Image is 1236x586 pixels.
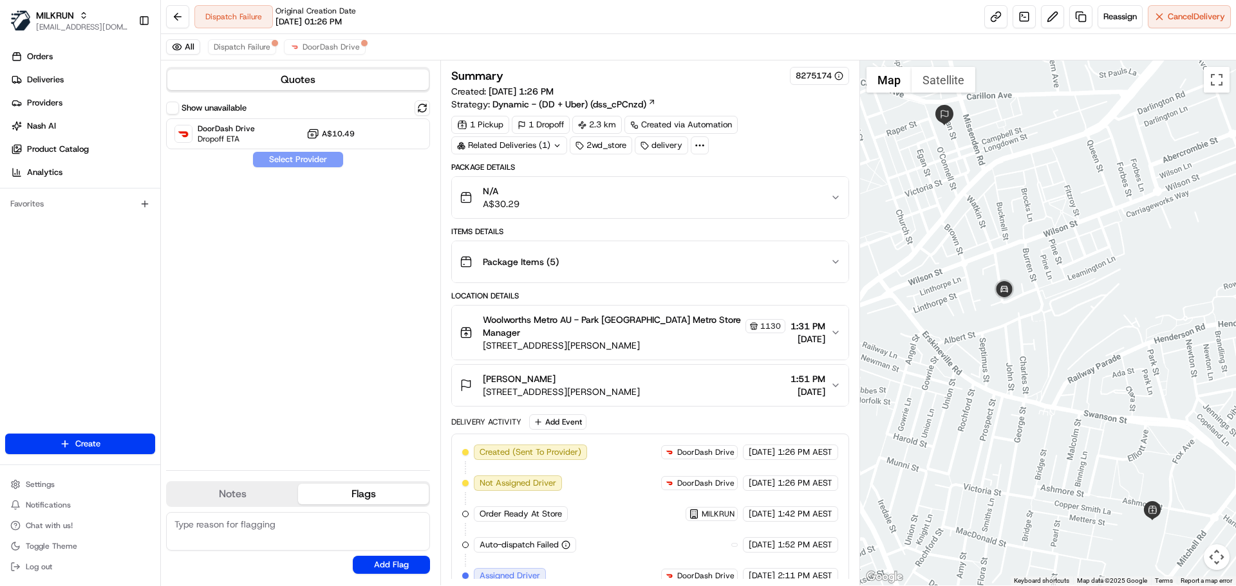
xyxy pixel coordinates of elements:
[480,508,562,520] span: Order Ready At Store
[1148,5,1231,28] button: CancelDelivery
[624,116,738,134] div: Created via Automation
[489,86,554,97] span: [DATE] 1:26 PM
[492,98,656,111] a: Dynamic - (DD + Uber) (dss_cPCnzd)
[1204,544,1230,570] button: Map camera controls
[483,197,520,210] span: A$30.29
[512,116,570,134] div: 1 Dropoff
[451,226,848,237] div: Items Details
[452,365,848,406] button: [PERSON_NAME][STREET_ADDRESS][PERSON_NAME]1:51 PM[DATE]
[5,558,155,576] button: Log out
[5,517,155,535] button: Chat with us!
[27,167,62,178] span: Analytics
[5,69,160,90] a: Deliveries
[214,42,270,52] span: Dispatch Failure
[198,124,255,134] span: DoorDash Drive
[863,569,906,585] img: Google
[749,508,775,520] span: [DATE]
[760,321,781,331] span: 1130
[1098,5,1143,28] button: Reassign
[912,67,975,93] button: Show satellite imagery
[36,9,74,22] button: MILKRUN
[298,484,429,504] button: Flags
[167,484,298,504] button: Notes
[492,98,646,111] span: Dynamic - (DD + Uber) (dss_cPCnzd)
[5,162,160,183] a: Analytics
[480,477,556,489] span: Not Assigned Driver
[26,479,55,490] span: Settings
[276,6,356,16] span: Original Creation Date
[1168,11,1225,23] span: Cancel Delivery
[529,414,586,430] button: Add Event
[863,569,906,585] a: Open this area in Google Maps (opens a new window)
[451,291,848,301] div: Location Details
[26,541,77,551] span: Toggle Theme
[1181,577,1232,584] a: Report a map error
[182,102,247,114] label: Show unavailable
[677,571,735,581] span: DoorDash Drive
[570,136,632,154] div: 2wd_store
[483,385,640,398] span: [STREET_ADDRESS][PERSON_NAME]
[175,125,192,142] img: DoorDash Drive
[451,116,509,134] div: 1 Pickup
[483,339,785,352] span: [STREET_ADDRESS][PERSON_NAME]
[322,129,355,139] span: A$10.49
[677,447,735,457] span: DoorDash Drive
[778,508,832,520] span: 1:42 PM AEST
[480,539,559,551] span: Auto-dispatch Failed
[480,446,581,458] span: Created (Sent To Provider)
[26,520,73,531] span: Chat with us!
[749,477,775,489] span: [DATE]
[5,496,155,514] button: Notifications
[1204,67,1230,93] button: Toggle fullscreen view
[26,500,71,510] span: Notifications
[791,385,825,398] span: [DATE]
[452,241,848,282] button: Package Items (5)
[303,42,360,52] span: DoorDash Drive
[483,372,556,385] span: [PERSON_NAME]
[5,194,155,214] div: Favorites
[778,570,832,581] span: 2:11 PM AEST
[483,313,742,339] span: Woolworths Metro AU - Park [GEOGRAPHIC_DATA] Metro Store Manager
[1014,576,1069,585] button: Keyboard shortcuts
[702,509,735,519] span: MILKRUN
[284,39,366,55] button: DoorDash Drive
[778,539,832,551] span: 1:52 PM AEST
[749,539,775,551] span: [DATE]
[27,120,56,132] span: Nash AI
[1077,577,1147,584] span: Map data ©2025 Google
[5,434,155,454] button: Create
[635,136,688,154] div: delivery
[5,46,160,67] a: Orders
[290,42,300,52] img: doordash_logo_v2.png
[664,571,675,581] img: doordash_logo_v2.png
[749,446,775,458] span: [DATE]
[483,255,559,268] span: Package Items ( 5 )
[796,70,843,82] button: 8275174
[749,570,775,581] span: [DATE]
[791,372,825,385] span: 1:51 PM
[480,570,540,581] span: Assigned Driver
[451,136,567,154] div: Related Deliveries (1)
[5,139,160,160] a: Product Catalog
[5,93,160,113] a: Providers
[451,417,521,427] div: Delivery Activity
[451,70,503,82] h3: Summary
[36,22,128,32] button: [EMAIL_ADDRESS][DOMAIN_NAME]
[5,475,155,493] button: Settings
[276,16,342,28] span: [DATE] 01:26 PM
[27,97,62,109] span: Providers
[27,51,53,62] span: Orders
[866,67,912,93] button: Show street map
[451,162,848,172] div: Package Details
[483,185,520,197] span: N/A
[451,98,656,111] div: Strategy:
[167,69,429,90] button: Quotes
[664,447,675,457] img: doordash_logo_v2.png
[1155,577,1173,584] a: Terms (opens in new tab)
[208,39,276,55] button: Dispatch Failure
[75,438,100,450] span: Create
[452,177,848,218] button: N/AA$30.29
